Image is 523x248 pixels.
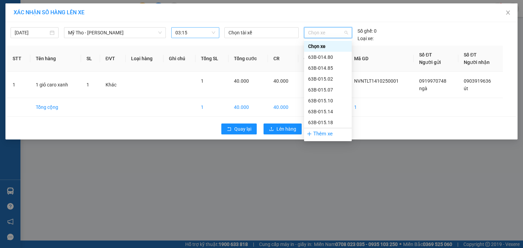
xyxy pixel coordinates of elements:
span: upload [269,127,274,132]
td: 1 [7,72,30,98]
td: 1 [195,98,228,117]
span: Người nhận [464,60,490,65]
span: Chọn xe [308,28,348,38]
div: 63B-014.85 [308,64,348,72]
input: 14/10/2025 [15,29,48,36]
td: Khác [100,72,126,98]
th: CC [298,46,318,72]
span: 1 [86,82,89,87]
div: Chọn xe [308,43,348,50]
span: Người gửi [419,60,441,65]
td: 40.000 [268,98,298,117]
div: 63B-014.80 [308,53,348,61]
td: 1 [349,98,414,117]
div: Thêm xe [304,128,352,140]
span: Quay lại [234,125,251,133]
span: út [464,86,468,91]
div: 63B-015.02 [304,73,352,84]
span: Loại xe: [358,35,374,42]
th: Ghi chú [163,46,195,72]
span: 40.000 [273,78,288,84]
span: down [158,31,162,35]
span: ngà [419,86,427,91]
span: rollback [227,127,232,132]
div: 63B-015.02 [308,75,348,83]
span: Số ĐT [464,52,477,57]
span: Lên hàng [276,125,296,133]
div: 63B-014.85 [304,63,352,73]
span: close [505,10,511,15]
span: Số ghế: [358,27,373,35]
button: Close [498,3,518,22]
span: Số ĐT [419,52,432,57]
th: Mã GD [349,46,414,72]
button: rollbackQuay lại [221,123,257,134]
th: Loại hàng [126,46,163,72]
div: 63B-015.07 [304,84,352,95]
button: uploadLên hàng [264,123,302,134]
th: SL [81,46,100,72]
span: 1 [201,78,204,84]
td: 40.000 [228,98,268,117]
div: 0 [358,27,377,35]
th: CR [268,46,298,72]
span: 0919970748 [419,78,446,84]
div: 63B-015.10 [308,97,348,104]
td: Tổng cộng [30,98,81,117]
div: Chọn xe [304,41,352,52]
span: XÁC NHẬN SỐ HÀNG LÊN XE [14,9,84,16]
span: Mỹ Tho - Hồ Chí Minh [68,28,162,38]
th: Tên hàng [30,46,81,72]
div: 63B-014.80 [304,52,352,63]
span: 40.000 [234,78,249,84]
div: 63B-015.14 [304,106,352,117]
th: ĐVT [100,46,126,72]
div: 63B-015.10 [304,95,352,106]
span: 03:15 [175,28,215,38]
div: 63B-015.07 [308,86,348,94]
th: STT [7,46,30,72]
div: 63B-015.14 [308,108,348,115]
span: plus [307,131,312,136]
span: NVNTLT1410250001 [354,78,399,84]
td: 1 giỏ caro xanh [30,72,81,98]
th: Tổng cước [228,46,268,72]
span: 0903919636 [464,78,491,84]
th: Tổng SL [195,46,228,72]
div: 63B-015.18 [308,119,348,126]
div: 63B-015.18 [304,117,352,128]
